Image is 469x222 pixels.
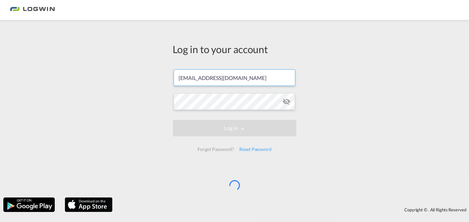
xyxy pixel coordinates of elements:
[10,3,55,18] img: 2761ae10d95411efa20a1f5e0282d2d7.png
[116,204,469,215] div: Copyright © . All Rights Reserved
[173,42,296,56] div: Log in to your account
[64,197,113,213] img: apple.png
[237,143,274,155] div: Reset Password
[282,98,290,106] md-icon: icon-eye-off
[195,143,237,155] div: Forgot Password?
[3,197,55,213] img: google.png
[174,69,295,86] input: Enter email/phone number
[173,120,296,136] button: LOGIN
